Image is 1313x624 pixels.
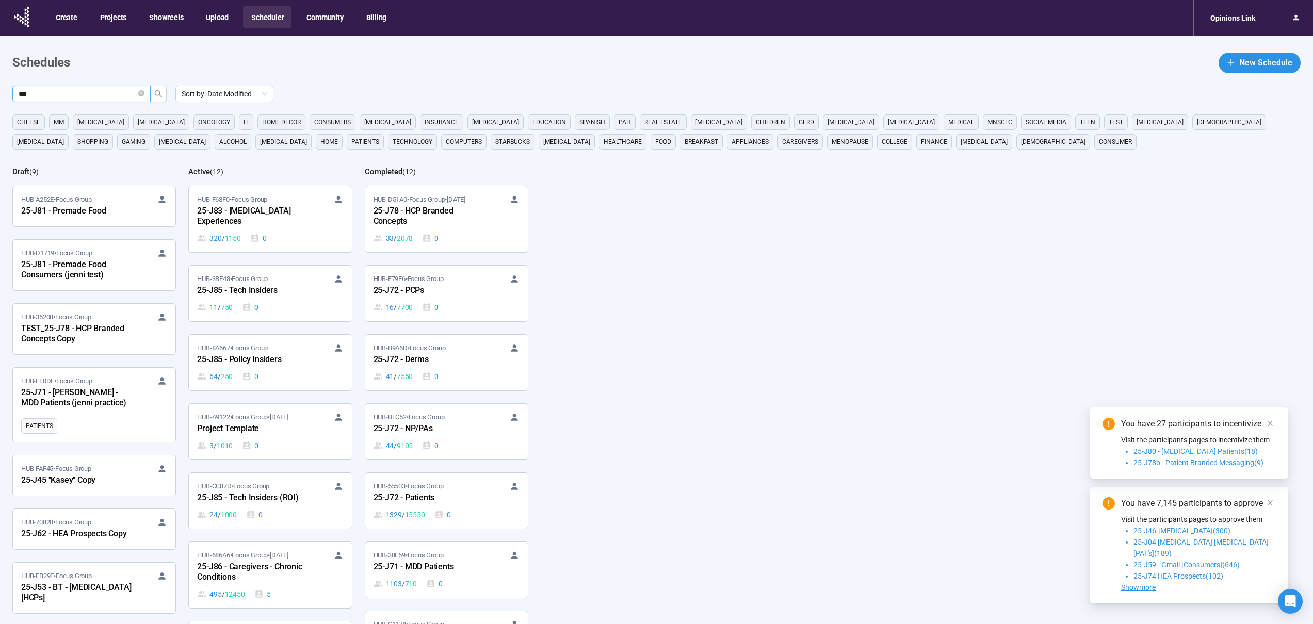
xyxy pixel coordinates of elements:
[434,509,451,520] div: 0
[21,581,135,605] div: 25-J53 - BT - [MEDICAL_DATA] [HCPs]
[374,481,444,491] span: HUB-55503 • Focus Group
[756,117,785,127] span: children
[26,421,53,431] span: Patients
[77,137,108,147] span: shopping
[364,117,411,127] span: [MEDICAL_DATA]
[828,117,874,127] span: [MEDICAL_DATA]
[1109,117,1123,127] span: Test
[154,90,163,98] span: search
[222,588,225,600] span: /
[1099,137,1132,147] span: consumer
[17,137,64,147] span: [MEDICAL_DATA]
[242,371,258,382] div: 0
[298,6,350,28] button: Community
[198,117,230,127] span: oncology
[397,371,413,382] span: 7550
[47,6,85,28] button: Create
[422,233,439,244] div: 0
[394,440,397,451] span: /
[246,509,263,520] div: 0
[374,274,444,284] span: HUB-F79E6 • Focus Group
[189,266,351,321] a: HUB-3BE48•Focus Group25-J85 - Tech Insiders11 / 7500
[21,517,91,528] span: HUB-70828 • Focus Group
[397,440,413,451] span: 9105
[1227,58,1235,67] span: plus
[54,117,64,127] span: MM
[197,371,233,382] div: 64
[222,233,225,244] span: /
[77,117,124,127] span: [MEDICAL_DATA]
[365,266,528,321] a: HUB-F79E6•Focus Group25-J72 - PCPs16 / 77000
[358,6,394,28] button: Billing
[221,302,233,313] span: 750
[13,304,175,354] a: HUB-35208•Focus GroupTEST_25-J78 - HCP Branded Concepts Copy
[394,371,397,382] span: /
[1021,137,1085,147] span: [DEMOGRAPHIC_DATA]
[619,117,631,127] span: PAH
[262,117,301,127] span: home decor
[1121,497,1276,510] div: You have 7,145 participants to approve
[695,117,742,127] span: [MEDICAL_DATA]
[543,137,590,147] span: [MEDICAL_DATA]
[21,376,92,386] span: HUB-FF0DE • Focus Group
[159,137,206,147] span: [MEDICAL_DATA]
[218,302,221,313] span: /
[604,137,642,147] span: healthcare
[1278,589,1303,614] div: Open Intercom Messenger
[21,464,91,474] span: HUB-FAF45 • Focus Group
[197,491,311,505] div: 25-J85 - Tech Insiders (ROI)
[197,274,268,284] span: HUB-3BE48 • Focus Group
[882,137,907,147] span: college
[365,404,528,459] a: HUB-BEC52•Focus Group25-J72 - NP/PAs44 / 91050
[365,186,528,252] a: HUB-D51A0•Focus Group•[DATE]25-J78 - HCP Branded Concepts33 / 20780
[1133,447,1258,455] span: 25-J80 - [MEDICAL_DATA] Patients(18)
[122,137,145,147] span: gaming
[197,509,237,520] div: 24
[320,137,338,147] span: home
[365,473,528,529] a: HUB-55503•Focus Group25-J72 - Patients1329 / 155500
[221,371,233,382] span: 250
[374,371,413,382] div: 41
[270,413,288,421] time: [DATE]
[138,89,144,99] span: close-circle
[644,117,682,127] span: real estate
[374,578,417,589] div: 1103
[21,322,135,346] div: TEST_25-J78 - HCP Branded Concepts Copy
[210,168,223,176] span: ( 12 )
[21,386,135,410] div: 25-J71 - [PERSON_NAME] - MDD Patients (jenni practice)
[189,186,351,252] a: HUB-F68F0•Focus Group25-J83 - [MEDICAL_DATA] Experiences320 / 11500
[405,578,417,589] span: 710
[374,343,446,353] span: HUB-B9A6D • Focus Group
[260,137,307,147] span: [MEDICAL_DATA]
[1133,458,1263,467] span: 25-J78b - Patient Branded Messaging(9)
[426,578,443,589] div: 0
[1121,418,1276,430] div: You have 27 participants to incentivize
[225,233,241,244] span: 1150
[189,542,351,608] a: HUB-686A6•Focus Group•[DATE]25-J86 - Caregivers - Chronic Conditions495 / 124505
[782,137,818,147] span: caregivers
[1133,561,1240,569] span: 25-J59 - Gmail [Consumers](646)
[197,422,311,436] div: Project Template
[218,509,221,520] span: /
[402,509,405,520] span: /
[425,117,459,127] span: Insurance
[422,440,439,451] div: 0
[374,284,487,298] div: 25-J72 - PCPs
[888,117,935,127] span: [MEDICAL_DATA]
[495,137,530,147] span: starbucks
[21,474,135,487] div: 25-J45 "Kasey" Copy
[92,6,134,28] button: Projects
[21,528,135,541] div: 25-J62 - HEA Prospects Copy
[197,284,311,298] div: 25-J85 - Tech Insiders
[138,117,185,127] span: [MEDICAL_DATA]
[189,404,351,459] a: HUB-A9122•Focus Group•[DATE]Project Template3 / 10100
[197,233,240,244] div: 320
[218,371,221,382] span: /
[374,550,444,561] span: HUB-38F59 • Focus Group
[422,302,439,313] div: 0
[314,117,351,127] span: consumers
[1267,420,1274,427] span: close
[374,422,487,436] div: 25-J72 - NP/PAs
[397,233,413,244] span: 2078
[1026,117,1066,127] span: social media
